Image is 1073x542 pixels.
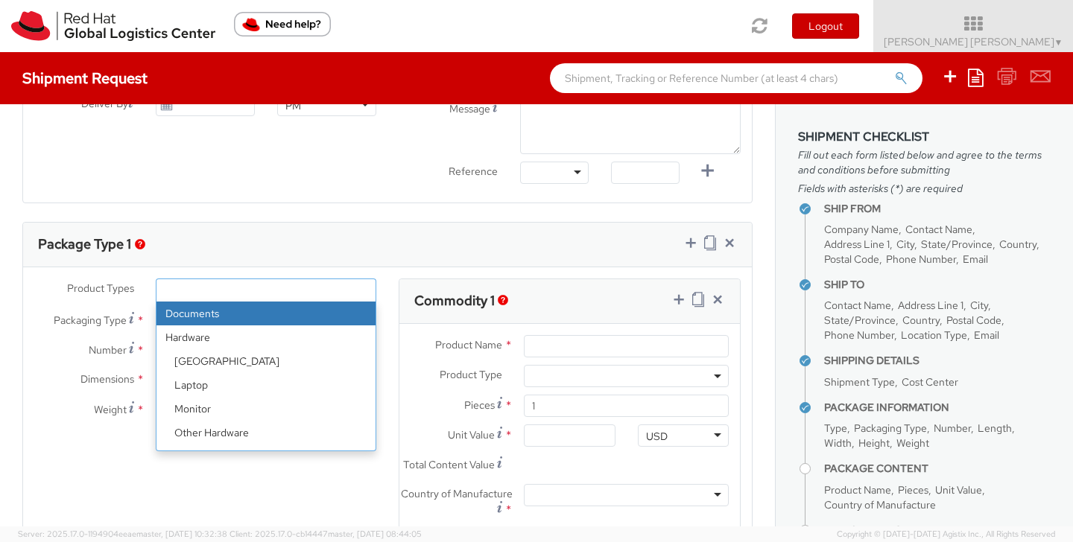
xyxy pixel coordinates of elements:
h4: Package Content [824,463,1051,474]
button: Need help? [234,12,331,36]
li: Documents [156,302,376,325]
img: rh-logistics-00dfa346123c4ec078e1.svg [11,11,215,41]
input: Shipment, Tracking or Reference Number (at least 4 chars) [550,63,922,93]
h4: Shipping Details [824,355,1051,366]
span: Product Type [440,368,502,381]
span: Pieces [898,483,928,497]
span: Total Content Value [403,458,495,471]
span: Product Name [435,338,502,351]
span: Contact Name [905,223,972,236]
h4: Shipment Request [22,70,148,86]
span: Email [963,252,988,266]
span: Width [824,436,852,450]
li: Server [165,444,376,468]
span: State/Province [921,237,993,251]
h3: Commodity 1 [414,293,495,308]
span: Postal Code [946,313,1001,327]
span: Weight [94,403,127,416]
span: [PERSON_NAME] [PERSON_NAME] [884,35,1063,48]
span: Cost Center [902,375,958,389]
span: Country of Manufacture [824,498,936,511]
span: Shipment Type [824,375,895,389]
span: Fill out each form listed below and agree to the terms and conditions before submitting [798,147,1051,177]
span: Message [449,102,490,115]
span: Address Line 1 [898,299,963,312]
span: Length [978,421,1012,435]
h3: Package Type 1 [38,237,131,252]
button: Logout [792,13,859,39]
li: Hardware [156,325,376,492]
h4: Attachments [824,525,1051,536]
h3: Shipment Checklist [798,130,1051,144]
span: Pieces [464,398,495,412]
span: Packaging Type [854,421,927,435]
span: Number [89,343,127,357]
strong: Hardware [156,325,376,349]
span: Fields with asterisks (*) are required [798,181,1051,196]
span: Country [999,237,1036,251]
span: Unit Value [935,483,982,497]
span: Product Types [67,281,134,295]
span: Client: 2025.17.0-cb14447 [230,529,422,539]
h4: Ship From [824,203,1051,214]
span: Weight [896,436,929,450]
h4: Ship To [824,279,1051,290]
span: City [970,299,988,312]
span: Copyright © [DATE]-[DATE] Agistix Inc., All Rights Reserved [837,529,1055,541]
div: USD [646,429,668,444]
span: Email [974,328,999,342]
div: PM [285,98,301,113]
span: Packaging Type [54,313,127,327]
span: Phone Number [886,252,956,266]
li: Other Hardware [165,421,376,444]
li: Monitor [165,397,376,421]
span: ▼ [1054,36,1063,48]
span: State/Province [824,313,896,327]
span: Phone Number [824,328,894,342]
span: City [896,237,914,251]
span: Country [902,313,940,327]
span: master, [DATE] 10:32:38 [136,529,227,539]
span: Height [858,436,890,450]
span: Dimensions [80,372,134,386]
li: [GEOGRAPHIC_DATA] [165,349,376,373]
span: Type [824,421,847,435]
li: Laptop [165,373,376,397]
h4: Package Information [824,402,1051,413]
span: Postal Code [824,252,879,266]
span: Server: 2025.17.0-1194904eeae [18,529,227,539]
span: Unit Value [448,428,495,441]
span: master, [DATE] 08:44:05 [328,529,422,539]
span: Location Type [901,328,967,342]
span: Reference [449,165,498,178]
span: Contact Name [824,299,891,312]
span: Product Name [824,483,891,497]
span: Number [934,421,971,435]
span: Country of Manufacture [401,487,513,500]
span: Company Name [824,223,899,236]
span: Address Line 1 [824,237,890,251]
